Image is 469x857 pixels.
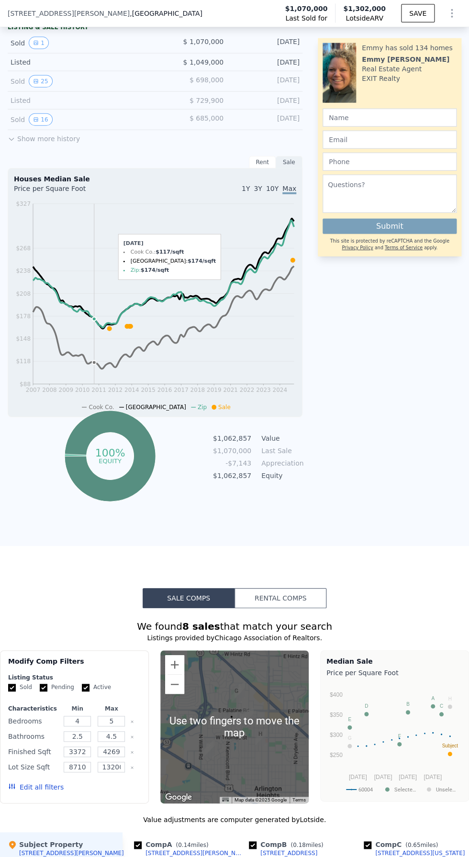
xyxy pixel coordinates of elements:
tspan: 2007 [26,387,41,393]
strong: 8 sales [182,621,220,632]
td: $1,070,000 [212,445,252,456]
span: ( miles) [287,842,327,848]
div: Listed [11,96,147,105]
div: Listing Status [8,674,141,681]
span: Cook Co. [89,404,114,411]
div: [DATE] [231,113,300,126]
div: Lot Size Sqft [8,760,58,774]
img: Google [163,791,194,803]
button: View historical data [29,37,49,49]
tspan: 100% [95,447,125,459]
text: [DATE] [374,773,392,780]
text: $250 [330,751,343,758]
div: Sold [11,113,147,126]
button: Submit [323,219,457,234]
tspan: 2015 [141,387,156,393]
text: D [365,703,368,709]
label: Pending [40,683,74,691]
td: $1,062,857 [212,470,252,481]
tspan: $238 [16,267,31,274]
span: Map data ©2025 Google [234,797,287,802]
div: Modify Comp Filters [8,657,141,674]
button: View historical data [29,75,52,88]
text: F [398,734,401,739]
text: Subject [442,743,458,748]
text: $350 [330,711,343,718]
tspan: 2008 [42,387,57,393]
text: [DATE] [399,773,417,780]
label: Active [82,683,111,691]
div: [DATE] [231,37,300,49]
button: Show Options [442,4,461,23]
td: Value [259,433,302,444]
button: Sale Comps [143,588,234,608]
span: 10Y [266,185,279,192]
span: $ 698,000 [190,76,223,84]
div: Houses Median Sale [14,174,296,184]
tspan: 2012 [108,387,123,393]
tspan: 2009 [58,387,73,393]
button: Rental Comps [234,588,326,608]
div: LISTING & SALE HISTORY [8,23,302,33]
div: Bathrooms [8,730,58,743]
a: [STREET_ADDRESS][US_STATE] [364,849,465,857]
a: Privacy Policy [342,245,373,250]
td: Appreciation [259,458,302,468]
td: $1,062,857 [212,433,252,444]
button: Show more history [8,130,80,144]
input: Active [82,684,89,691]
div: 1238 N Illinois Ave [201,736,219,760]
text: A [431,695,435,701]
span: 3Y [254,185,262,192]
text: C [439,703,443,709]
span: Last Sold for [285,13,327,23]
span: $1,302,000 [343,5,386,12]
input: Email [323,131,457,149]
div: EXIT Realty [362,74,400,83]
div: Max [96,705,126,712]
div: [DATE] [231,57,300,67]
div: 1338 N Dunton Ave [251,725,269,749]
button: View historical data [29,113,52,126]
button: Zoom in [165,655,184,674]
button: Zoom out [165,675,184,694]
text: [DATE] [349,773,367,780]
div: [STREET_ADDRESS][US_STATE] [375,849,465,857]
div: Sold [11,75,147,88]
input: Phone [323,153,457,171]
span: $1,070,000 [285,4,328,13]
span: 0.65 [407,842,420,848]
td: Equity [259,470,302,481]
span: ( miles) [172,842,212,848]
tspan: 2023 [256,387,271,393]
tspan: 2022 [240,387,255,393]
td: Last Sale [259,445,302,456]
text: $300 [330,731,343,738]
a: Terms of Service [385,245,423,250]
div: Real Estate Agent [362,64,422,74]
span: Zip [198,404,207,411]
div: Comp C [364,840,442,849]
tspan: $118 [16,358,31,365]
span: $ 1,070,000 [183,38,223,45]
div: [STREET_ADDRESS] [260,849,317,857]
svg: A chart. [326,679,463,799]
div: 1227 N Chicago Ave [199,737,217,761]
div: Characteristics [8,705,58,712]
tspan: $88 [20,381,31,388]
div: Comp B [249,840,327,849]
text: B [406,701,410,707]
input: Pending [40,684,47,691]
text: Selecte… [394,786,416,792]
text: $400 [330,691,343,698]
div: 1523 N Patton Ave [216,711,234,735]
button: SAVE [401,4,435,22]
button: Edit all filters [8,782,64,792]
tspan: 2021 [223,387,238,393]
tspan: $148 [16,335,31,342]
tspan: $208 [16,290,31,297]
div: 2072 N Ridge Ave [231,678,249,702]
text: H [448,696,451,701]
span: 1Y [242,185,250,192]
